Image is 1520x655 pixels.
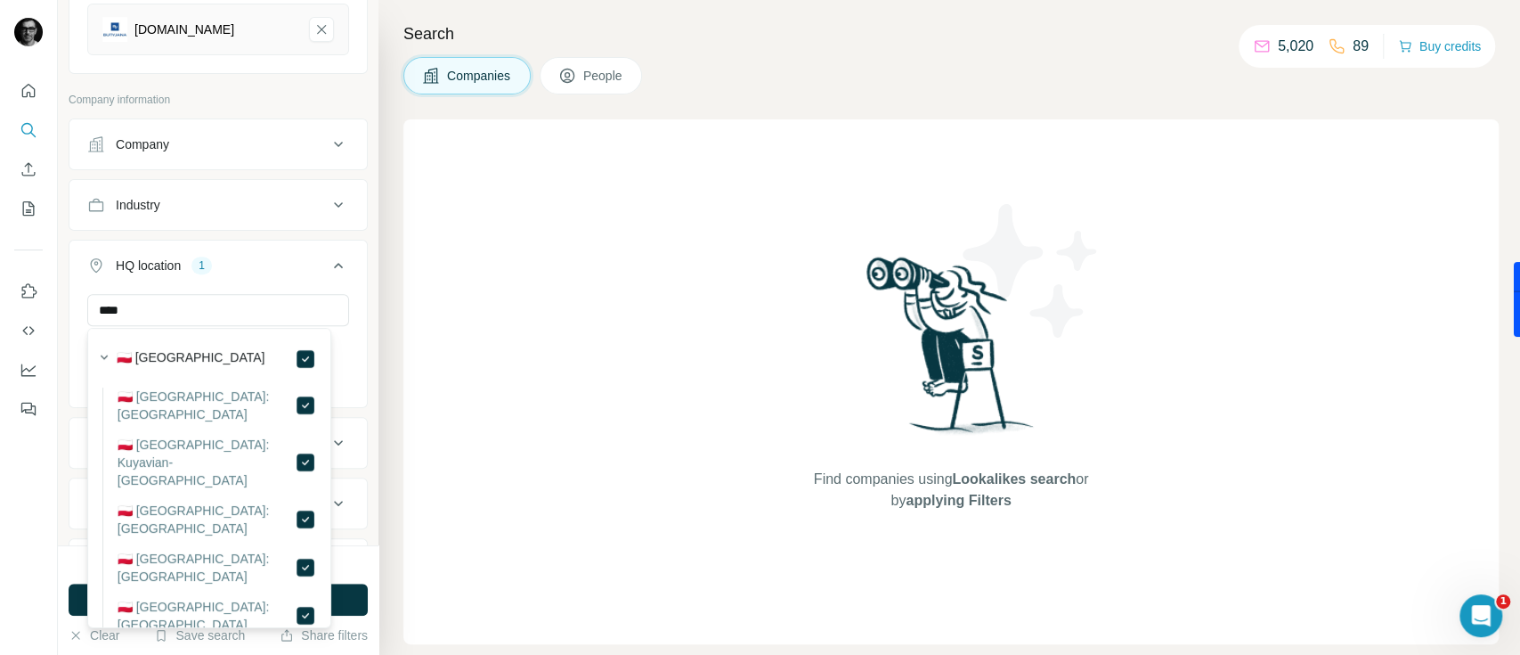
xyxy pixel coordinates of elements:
[69,123,367,166] button: Company
[116,257,181,274] div: HQ location
[14,114,43,146] button: Search
[116,196,160,214] div: Industry
[69,584,368,616] button: Run search
[1459,594,1502,637] iframe: Intercom live chat
[69,422,367,464] button: Annual revenue ($)
[69,92,368,108] p: Company information
[951,191,1111,351] img: Surfe Illustration - Stars
[14,354,43,386] button: Dashboard
[14,75,43,107] button: Quick start
[14,315,43,347] button: Use Surfe API
[117,348,265,370] label: 🇵🇱 [GEOGRAPHIC_DATA]
[14,275,43,307] button: Use Surfe on LinkedIn
[191,258,212,274] div: 1
[1353,36,1369,57] p: 89
[14,393,43,425] button: Feedback
[809,469,1093,512] span: Find companies using or by
[118,502,295,537] label: 🇵🇱 [GEOGRAPHIC_DATA]: [GEOGRAPHIC_DATA]
[952,471,1076,487] span: Lookalikes search
[1496,594,1510,609] span: 1
[858,252,1044,451] img: Surfe Illustration - Woman searching with binoculars
[69,184,367,226] button: Industry
[102,17,127,42] img: butyjana.pl-logo
[69,626,119,644] button: Clear
[69,482,367,525] button: Employees (size)
[403,21,1499,46] h4: Search
[906,493,1011,508] span: applying Filters
[309,17,334,42] button: butyjana.pl-remove-button
[134,20,234,38] div: [DOMAIN_NAME]
[14,192,43,225] button: My lists
[118,550,295,585] label: 🇵🇱 [GEOGRAPHIC_DATA]: [GEOGRAPHIC_DATA]
[447,67,512,85] span: Companies
[1278,36,1313,57] p: 5,020
[118,598,295,634] label: 🇵🇱 [GEOGRAPHIC_DATA]: [GEOGRAPHIC_DATA]
[69,244,367,294] button: HQ location1
[14,18,43,46] img: Avatar
[118,388,295,423] label: 🇵🇱 [GEOGRAPHIC_DATA]: [GEOGRAPHIC_DATA]
[1398,34,1481,59] button: Buy credits
[14,153,43,185] button: Enrich CSV
[154,626,245,644] button: Save search
[280,626,368,644] button: Share filters
[116,135,169,153] div: Company
[69,543,367,585] button: Technologies
[118,436,295,489] label: 🇵🇱 [GEOGRAPHIC_DATA]: Kuyavian-[GEOGRAPHIC_DATA]
[583,67,624,85] span: People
